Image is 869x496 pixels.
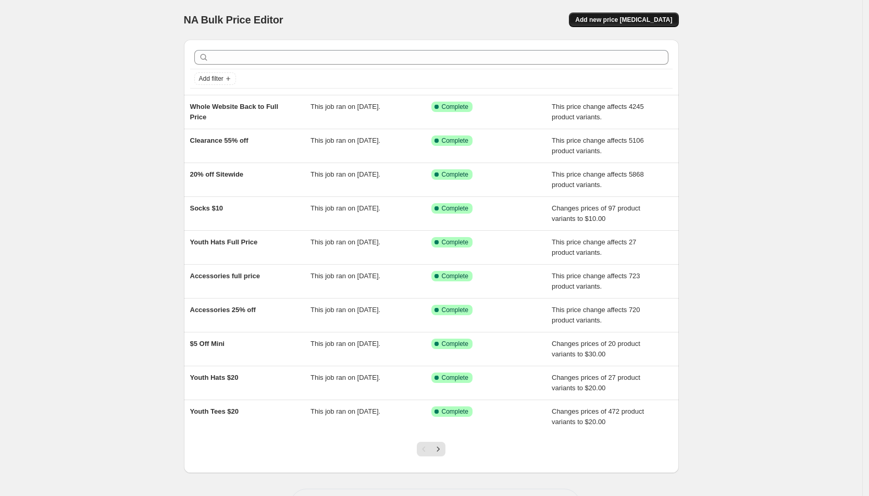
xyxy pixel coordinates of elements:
button: Add filter [194,72,236,85]
span: Complete [442,272,468,280]
span: This job ran on [DATE]. [311,204,380,212]
span: This job ran on [DATE]. [311,137,380,144]
span: Socks $10 [190,204,224,212]
span: This job ran on [DATE]. [311,238,380,246]
span: This price change affects 723 product variants. [552,272,640,290]
span: Changes prices of 472 product variants to $20.00 [552,407,644,426]
span: This job ran on [DATE]. [311,272,380,280]
span: This job ran on [DATE]. [311,103,380,110]
span: Add filter [199,75,224,83]
span: Changes prices of 97 product variants to $10.00 [552,204,640,222]
span: Accessories full price [190,272,260,280]
span: Youth Hats Full Price [190,238,258,246]
span: Complete [442,374,468,382]
span: This job ran on [DATE]. [311,306,380,314]
span: Complete [442,238,468,246]
span: Complete [442,407,468,416]
span: Add new price [MEDICAL_DATA] [575,16,672,24]
span: Complete [442,340,468,348]
span: Complete [442,103,468,111]
span: NA Bulk Price Editor [184,14,283,26]
span: Youth Tees $20 [190,407,239,415]
span: This job ran on [DATE]. [311,374,380,381]
span: This price change affects 720 product variants. [552,306,640,324]
span: Complete [442,306,468,314]
button: Next [431,442,445,456]
span: Complete [442,137,468,145]
span: 20% off Sitewide [190,170,244,178]
span: This price change affects 27 product variants. [552,238,636,256]
span: This price change affects 4245 product variants. [552,103,644,121]
span: This job ran on [DATE]. [311,170,380,178]
span: $5 Off Mini [190,340,225,348]
span: Whole Website Back to Full Price [190,103,279,121]
span: This job ran on [DATE]. [311,407,380,415]
span: Youth Hats $20 [190,374,239,381]
span: Accessories 25% off [190,306,256,314]
nav: Pagination [417,442,445,456]
span: Changes prices of 27 product variants to $20.00 [552,374,640,392]
span: Clearance 55% off [190,137,249,144]
span: Complete [442,204,468,213]
button: Add new price [MEDICAL_DATA] [569,13,678,27]
span: This job ran on [DATE]. [311,340,380,348]
span: Complete [442,170,468,179]
span: This price change affects 5106 product variants. [552,137,644,155]
span: This price change affects 5868 product variants. [552,170,644,189]
span: Changes prices of 20 product variants to $30.00 [552,340,640,358]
